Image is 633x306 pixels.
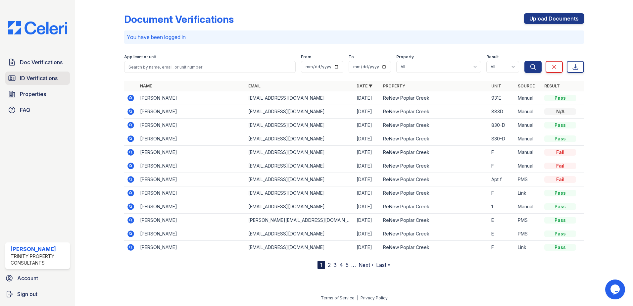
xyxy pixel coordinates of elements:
[380,132,489,146] td: ReNew Poplar Creek
[246,159,354,173] td: [EMAIL_ADDRESS][DOMAIN_NAME]
[544,95,576,101] div: Pass
[544,217,576,224] div: Pass
[333,262,337,268] a: 3
[246,146,354,159] td: [EMAIL_ADDRESS][DOMAIN_NAME]
[491,83,501,88] a: Unit
[489,241,515,254] td: F
[515,241,542,254] td: Link
[354,227,380,241] td: [DATE]
[124,54,156,60] label: Applicant or unit
[137,186,246,200] td: [PERSON_NAME]
[544,83,560,88] a: Result
[524,13,584,24] a: Upload Documents
[137,105,246,119] td: [PERSON_NAME]
[544,163,576,169] div: Fail
[137,214,246,227] td: [PERSON_NAME]
[5,56,70,69] a: Doc Verifications
[544,108,576,115] div: N/A
[246,241,354,254] td: [EMAIL_ADDRESS][DOMAIN_NAME]
[515,200,542,214] td: Manual
[357,83,372,88] a: Date ▼
[17,274,38,282] span: Account
[489,159,515,173] td: F
[544,190,576,196] div: Pass
[20,106,30,114] span: FAQ
[515,214,542,227] td: PMS
[137,159,246,173] td: [PERSON_NAME]
[354,159,380,173] td: [DATE]
[5,103,70,117] a: FAQ
[140,83,152,88] a: Name
[380,227,489,241] td: ReNew Poplar Creek
[396,54,414,60] label: Property
[248,83,261,88] a: Email
[137,227,246,241] td: [PERSON_NAME]
[544,230,576,237] div: Pass
[489,214,515,227] td: E
[489,227,515,241] td: E
[515,227,542,241] td: PMS
[137,146,246,159] td: [PERSON_NAME]
[127,33,581,41] p: You have been logged in
[380,105,489,119] td: ReNew Poplar Creek
[124,13,234,25] div: Document Verifications
[328,262,331,268] a: 2
[137,132,246,146] td: [PERSON_NAME]
[383,83,405,88] a: Property
[380,119,489,132] td: ReNew Poplar Creek
[20,90,46,98] span: Properties
[489,200,515,214] td: 1
[17,290,37,298] span: Sign out
[605,280,626,299] iframe: chat widget
[317,261,325,269] div: 1
[20,58,63,66] span: Doc Verifications
[544,149,576,156] div: Fail
[346,262,349,268] a: 5
[11,245,67,253] div: [PERSON_NAME]
[359,262,373,268] a: Next ›
[544,122,576,128] div: Pass
[246,214,354,227] td: [PERSON_NAME][EMAIL_ADDRESS][DOMAIN_NAME]
[349,54,354,60] label: To
[515,119,542,132] td: Manual
[246,173,354,186] td: [EMAIL_ADDRESS][DOMAIN_NAME]
[246,91,354,105] td: [EMAIL_ADDRESS][DOMAIN_NAME]
[376,262,391,268] a: Last »
[380,214,489,227] td: ReNew Poplar Creek
[380,186,489,200] td: ReNew Poplar Creek
[321,295,355,300] a: Terms of Service
[246,105,354,119] td: [EMAIL_ADDRESS][DOMAIN_NAME]
[515,146,542,159] td: Manual
[380,159,489,173] td: ReNew Poplar Creek
[489,105,515,119] td: 883D
[137,119,246,132] td: [PERSON_NAME]
[246,132,354,146] td: [EMAIL_ADDRESS][DOMAIN_NAME]
[246,186,354,200] td: [EMAIL_ADDRESS][DOMAIN_NAME]
[380,200,489,214] td: ReNew Poplar Creek
[515,159,542,173] td: Manual
[380,173,489,186] td: ReNew Poplar Creek
[354,119,380,132] td: [DATE]
[246,200,354,214] td: [EMAIL_ADDRESS][DOMAIN_NAME]
[380,241,489,254] td: ReNew Poplar Creek
[3,287,73,301] a: Sign out
[515,186,542,200] td: Link
[515,91,542,105] td: Manual
[489,132,515,146] td: 830-D
[354,241,380,254] td: [DATE]
[3,21,73,34] img: CE_Logo_Blue-a8612792a0a2168367f1c8372b55b34899dd931a85d93a1a3d3e32e68fde9ad4.png
[137,173,246,186] td: [PERSON_NAME]
[544,203,576,210] div: Pass
[246,119,354,132] td: [EMAIL_ADDRESS][DOMAIN_NAME]
[354,214,380,227] td: [DATE]
[5,72,70,85] a: ID Verifications
[515,132,542,146] td: Manual
[361,295,388,300] a: Privacy Policy
[354,200,380,214] td: [DATE]
[3,272,73,285] a: Account
[380,146,489,159] td: ReNew Poplar Creek
[301,54,311,60] label: From
[351,261,356,269] span: …
[354,132,380,146] td: [DATE]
